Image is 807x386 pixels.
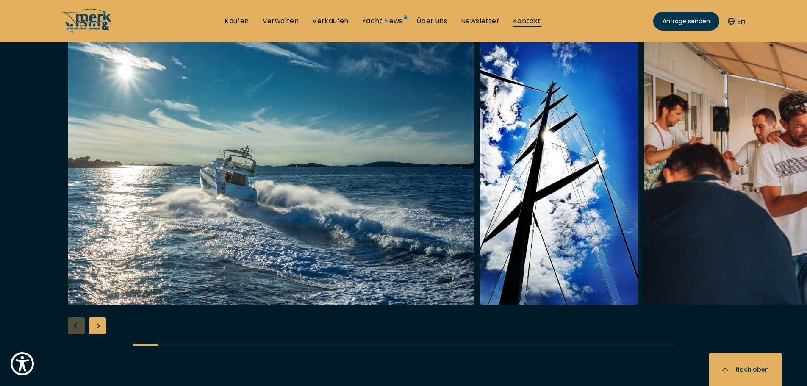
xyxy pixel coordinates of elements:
a: Newsletter [461,17,499,26]
a: Yacht News [362,17,403,26]
a: Verkaufen [312,17,349,26]
a: Verwalten [263,17,299,26]
span: Anfrage senden [663,17,710,26]
a: Über uns [416,17,447,26]
button: En [728,16,746,27]
button: Nach oben [709,353,782,386]
img: Merk&Merk [480,33,638,305]
img: Merk&Merk [68,33,474,305]
div: Next slide [89,317,106,334]
button: Show Accessibility Preferences [8,350,36,378]
a: Kaufen [225,17,249,26]
a: Anfrage senden [653,12,719,31]
a: Kontakt [513,17,541,26]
